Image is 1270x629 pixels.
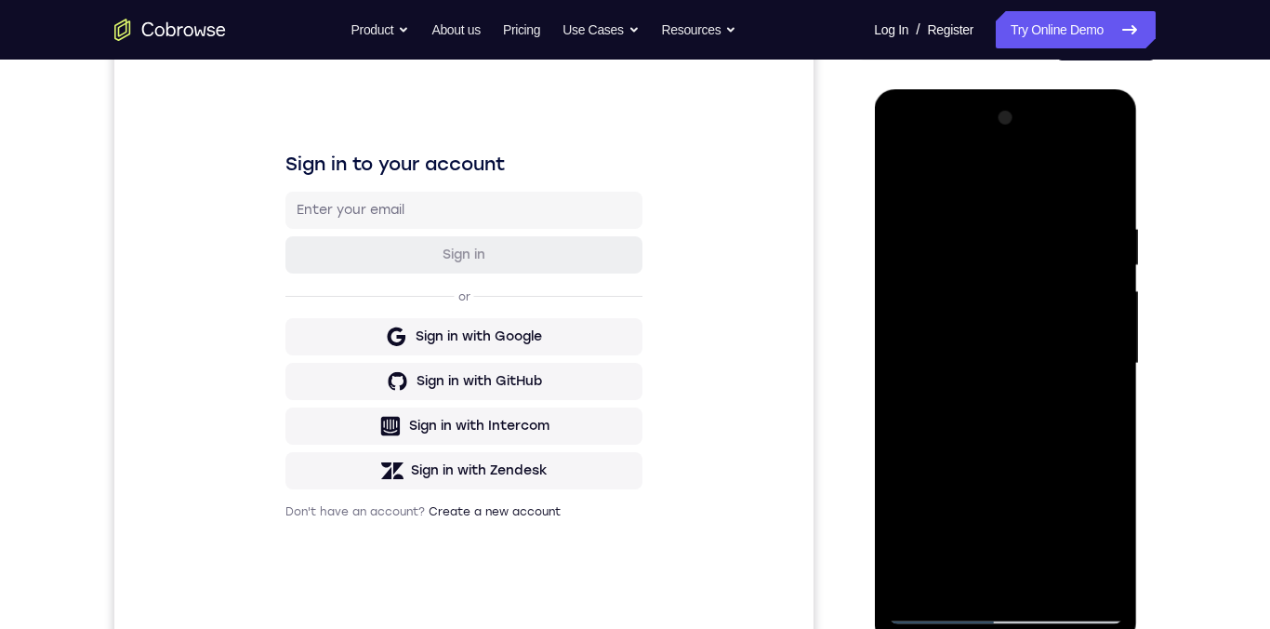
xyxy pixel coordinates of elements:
[171,429,528,466] button: Sign in with Zendesk
[431,11,480,48] a: About us
[301,304,428,323] div: Sign in with Google
[503,11,540,48] a: Pricing
[916,19,919,41] span: /
[996,11,1156,48] a: Try Online Demo
[295,394,435,412] div: Sign in with Intercom
[351,11,410,48] button: Product
[182,178,517,196] input: Enter your email
[171,295,528,332] button: Sign in with Google
[874,11,908,48] a: Log In
[171,127,528,154] h1: Sign in to your account
[302,349,428,368] div: Sign in with GitHub
[340,266,360,281] p: or
[928,11,973,48] a: Register
[114,19,226,41] a: Go to the home page
[562,11,639,48] button: Use Cases
[171,384,528,422] button: Sign in with Intercom
[297,438,433,457] div: Sign in with Zendesk
[171,340,528,377] button: Sign in with GitHub
[171,213,528,250] button: Sign in
[314,482,446,495] a: Create a new account
[662,11,737,48] button: Resources
[171,481,528,496] p: Don't have an account?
